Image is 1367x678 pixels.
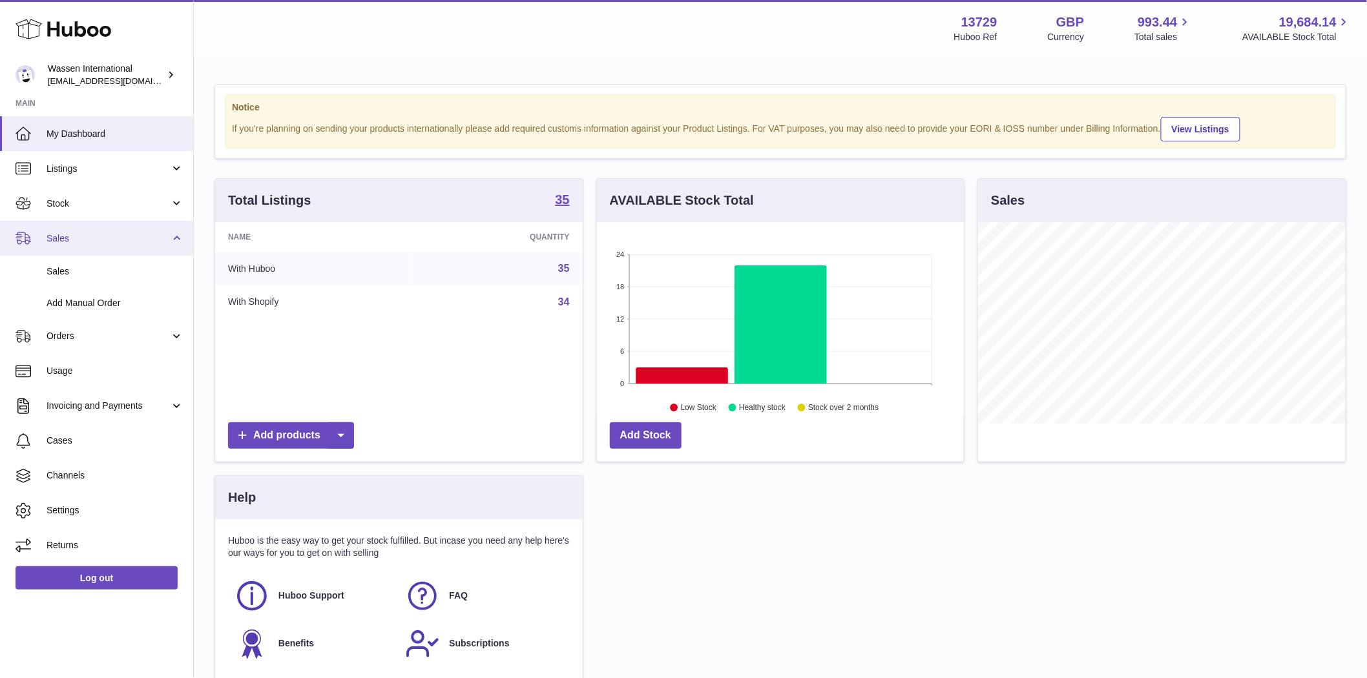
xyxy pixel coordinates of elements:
[413,222,583,252] th: Quantity
[47,297,183,309] span: Add Manual Order
[739,404,786,413] text: Healthy stock
[215,285,413,319] td: With Shopify
[278,590,344,602] span: Huboo Support
[1242,31,1351,43] span: AVAILABLE Stock Total
[47,265,183,278] span: Sales
[558,263,570,274] a: 35
[1134,14,1192,43] a: 993.44 Total sales
[235,579,392,613] a: Huboo Support
[991,192,1025,209] h3: Sales
[235,626,392,661] a: Benefits
[405,626,563,661] a: Subscriptions
[555,193,569,209] a: 35
[449,637,509,650] span: Subscriptions
[47,435,183,447] span: Cases
[47,232,170,245] span: Sales
[616,251,624,258] text: 24
[616,283,624,291] text: 18
[47,365,183,377] span: Usage
[610,422,682,449] a: Add Stock
[47,400,170,412] span: Invoicing and Payments
[228,489,256,506] h3: Help
[620,380,624,387] text: 0
[215,222,413,252] th: Name
[1138,14,1177,31] span: 993.44
[16,566,178,590] a: Log out
[228,535,570,559] p: Huboo is the easy way to get your stock fulfilled. But incase you need any help here's our ways f...
[1056,14,1084,31] strong: GBP
[48,63,164,87] div: Wassen International
[961,14,997,31] strong: 13729
[47,330,170,342] span: Orders
[1161,117,1240,141] a: View Listings
[954,31,997,43] div: Huboo Ref
[16,65,35,85] img: internationalsupplychain@wassen.com
[1279,14,1337,31] span: 19,684.14
[1134,31,1192,43] span: Total sales
[1242,14,1351,43] a: 19,684.14 AVAILABLE Stock Total
[405,579,563,613] a: FAQ
[48,76,190,86] span: [EMAIL_ADDRESS][DOMAIN_NAME]
[215,252,413,285] td: With Huboo
[610,192,754,209] h3: AVAILABLE Stock Total
[449,590,468,602] span: FAQ
[47,469,183,482] span: Channels
[558,296,570,307] a: 34
[47,128,183,140] span: My Dashboard
[47,539,183,551] span: Returns
[808,404,879,413] text: Stock over 2 months
[47,163,170,175] span: Listings
[228,192,311,209] h3: Total Listings
[1048,31,1085,43] div: Currency
[681,404,717,413] text: Low Stock
[47,504,183,517] span: Settings
[616,315,624,323] text: 12
[232,115,1329,141] div: If you're planning on sending your products internationally please add required customs informati...
[232,101,1329,114] strong: Notice
[278,637,314,650] span: Benefits
[555,193,569,206] strong: 35
[620,347,624,355] text: 6
[228,422,354,449] a: Add products
[47,198,170,210] span: Stock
